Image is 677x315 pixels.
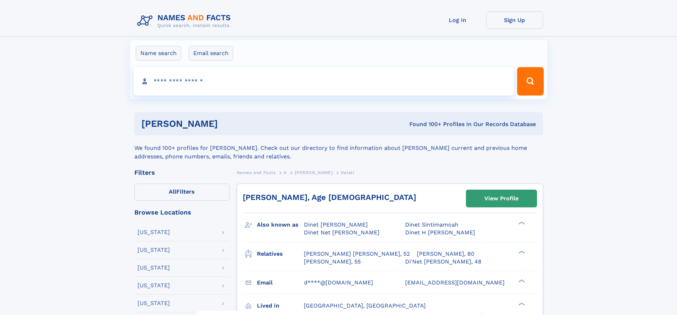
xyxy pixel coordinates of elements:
div: View Profile [484,190,519,207]
h3: Lived in [257,300,304,312]
div: Filters [134,169,230,176]
div: [US_STATE] [138,229,170,235]
h1: [PERSON_NAME] [141,119,314,128]
div: ❯ [517,302,525,306]
a: [PERSON_NAME], 55 [304,258,361,266]
div: [US_STATE] [138,283,170,288]
span: [EMAIL_ADDRESS][DOMAIN_NAME] [405,279,505,286]
div: [US_STATE] [138,247,170,253]
h3: Relatives [257,248,304,260]
div: [US_STATE] [138,265,170,271]
div: Browse Locations [134,209,230,216]
input: search input [134,67,514,96]
label: Email search [189,46,233,61]
span: Dinet [PERSON_NAME] [304,221,368,228]
span: [PERSON_NAME] [295,170,333,175]
span: Delali [341,170,354,175]
a: [PERSON_NAME], 80 [417,250,474,258]
a: A [284,168,287,177]
span: [GEOGRAPHIC_DATA], [GEOGRAPHIC_DATA] [304,302,426,309]
img: Logo Names and Facts [134,11,237,31]
span: Dinet Net [PERSON_NAME] [304,229,380,236]
h3: Email [257,277,304,289]
div: ❯ [517,278,525,283]
div: We found 100+ profiles for [PERSON_NAME]. Check out our directory to find information about [PERS... [134,135,543,161]
a: Log In [429,11,486,29]
div: ❯ [517,221,525,226]
div: Found 100+ Profiles In Our Records Database [313,120,536,128]
h3: Also known as [257,219,304,231]
label: Name search [136,46,181,61]
label: Filters [134,184,230,201]
a: [PERSON_NAME], Age [DEMOGRAPHIC_DATA] [243,193,416,202]
a: View Profile [466,190,537,207]
span: All [169,188,176,195]
span: Dinet Sintimamoah [405,221,458,228]
span: A [284,170,287,175]
a: Sign Up [486,11,543,29]
a: [PERSON_NAME] [295,168,333,177]
a: Names and Facts [237,168,276,177]
a: [PERSON_NAME] [PERSON_NAME], 52 [304,250,410,258]
div: [US_STATE] [138,300,170,306]
div: ❯ [517,250,525,254]
span: Dinet H [PERSON_NAME] [405,229,475,236]
a: Di'Net [PERSON_NAME], 48 [405,258,482,266]
button: Search Button [517,67,543,96]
